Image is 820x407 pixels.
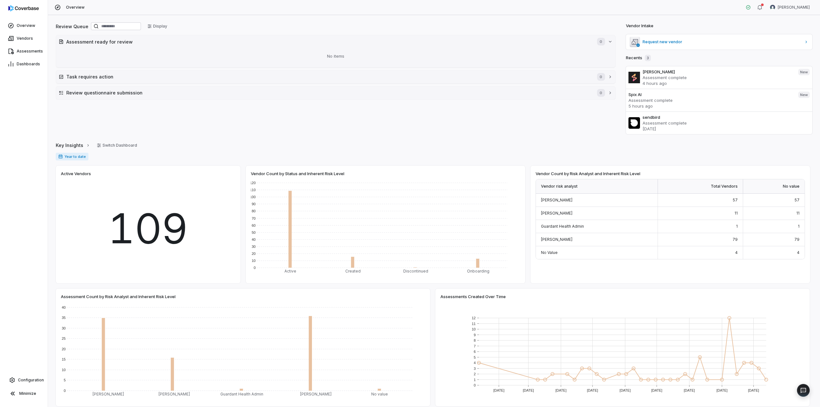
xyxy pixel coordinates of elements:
[770,5,775,10] img: Jesse Nord avatar
[626,55,651,61] h2: Recents
[66,73,591,80] h2: Task requires action
[474,355,476,359] text: 5
[252,252,256,256] text: 20
[736,224,738,229] span: 1
[797,250,799,255] span: 4
[541,224,584,229] span: Guardant Health Admin
[56,142,83,149] span: Key Insights
[56,139,90,152] a: Key Insights
[735,250,738,255] span: 4
[717,388,728,392] text: [DATE]
[62,368,66,372] text: 10
[440,294,506,299] span: Assessments Created Over Time
[252,259,256,263] text: 10
[587,388,598,392] text: [DATE]
[733,237,738,242] span: 79
[252,224,256,227] text: 60
[626,23,653,29] h2: Vendor Intake
[766,3,814,12] button: Jesse Nord avatar[PERSON_NAME]
[251,171,344,176] span: Vendor Count by Status and Inherent Risk Level
[743,179,805,194] div: No value
[626,89,813,111] a: Spix AIAssessment complete5 hours agoNew
[794,198,799,202] span: 57
[252,216,256,220] text: 70
[474,378,476,382] text: 1
[19,391,36,396] span: Minimize
[651,388,662,392] text: [DATE]
[645,55,651,61] span: 3
[8,5,39,12] img: Coverbase logo
[474,361,476,365] text: 4
[472,322,476,326] text: 11
[643,69,793,75] h3: [PERSON_NAME]
[62,326,66,330] text: 30
[56,35,615,48] button: Assessment ready for review0
[734,211,738,216] span: 11
[252,231,256,234] text: 50
[597,89,605,97] span: 0
[626,34,813,50] a: Request new vendor
[3,374,45,386] a: Configuration
[536,171,640,176] span: Vendor Count by Risk Analyst and Inherent Risk Level
[643,75,793,80] p: Assessment complete
[66,5,85,10] span: Overview
[474,333,476,337] text: 9
[250,181,256,185] text: 120
[619,388,631,392] text: [DATE]
[59,48,613,65] div: No items
[62,316,66,320] text: 35
[472,327,476,331] text: 10
[3,387,45,400] button: Minimize
[472,316,476,320] text: 12
[798,92,810,98] span: New
[626,66,813,89] a: [PERSON_NAME]Assessment complete4 hours agoNew
[493,388,504,392] text: [DATE]
[17,23,35,28] span: Overview
[597,38,605,45] span: 0
[252,202,256,206] text: 90
[62,305,66,309] text: 40
[17,61,40,67] span: Dashboards
[555,388,567,392] text: [DATE]
[541,250,558,255] span: No Value
[628,103,793,109] p: 5 hours ago
[1,20,46,31] a: Overview
[474,367,476,370] text: 3
[252,245,256,248] text: 30
[643,120,810,126] p: Assessment complete
[474,344,476,348] text: 7
[62,347,66,351] text: 20
[250,188,256,192] text: 110
[474,372,476,376] text: 2
[778,5,810,10] span: [PERSON_NAME]
[93,141,141,150] button: Switch Dashboard
[66,38,591,45] h2: Assessment ready for review
[56,86,615,99] button: Review questionnaire submission0
[643,39,802,45] span: Request new vendor
[17,36,33,41] span: Vendors
[66,89,591,96] h2: Review questionnaire submission
[56,23,88,30] h2: Review Queue
[643,126,810,132] p: [DATE]
[56,153,88,160] span: Year to date
[597,73,605,81] span: 0
[61,171,91,176] span: Active Vendors
[748,388,759,392] text: [DATE]
[474,338,476,342] text: 8
[54,139,92,152] button: Key Insights
[628,97,793,103] p: Assessment complete
[250,195,256,199] text: 100
[62,357,66,361] text: 15
[62,337,66,340] text: 25
[474,350,476,354] text: 6
[143,21,171,31] button: Display
[254,266,256,270] text: 0
[523,388,534,392] text: [DATE]
[536,179,658,194] div: Vendor risk analyst
[798,69,810,75] span: New
[1,33,46,44] a: Vendors
[17,49,43,54] span: Assessments
[643,80,793,86] p: 4 hours ago
[474,383,476,387] text: 0
[61,294,176,299] span: Assessment Count by Risk Analyst and Inherent Risk Level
